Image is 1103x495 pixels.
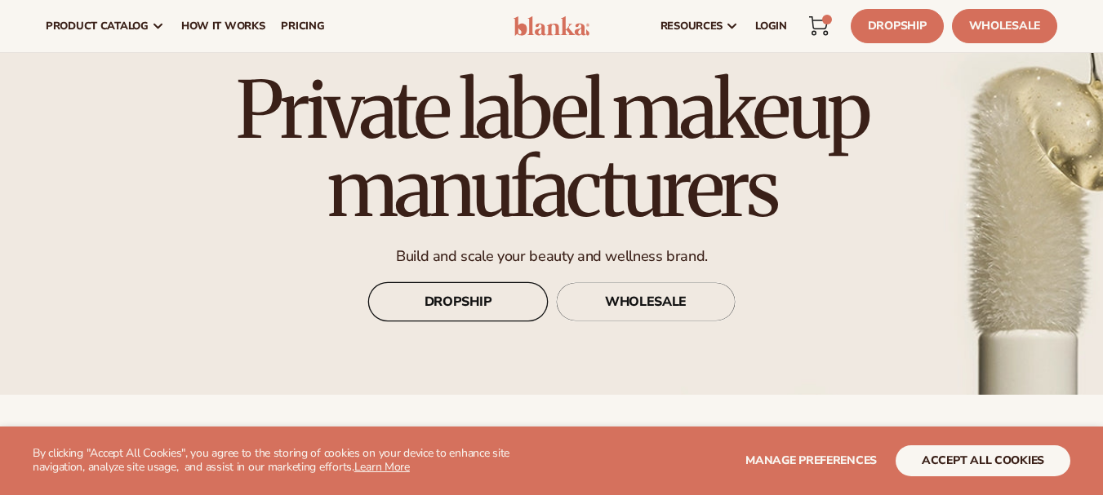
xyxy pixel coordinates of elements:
h1: Private label makeup manufacturers [189,71,915,228]
a: DROPSHIP [368,282,548,321]
span: Manage preferences [745,453,877,468]
a: Dropship [851,9,944,43]
span: LOGIN [755,20,787,33]
span: resources [660,20,723,33]
p: By clicking "Accept All Cookies", you agree to the storing of cookies on your device to enhance s... [33,447,545,475]
p: Build and scale your beauty and wellness brand. [189,247,915,266]
span: How It Works [181,20,265,33]
span: pricing [281,20,324,33]
a: Wholesale [952,9,1057,43]
span: product catalog [46,20,149,33]
button: accept all cookies [896,445,1070,476]
a: Learn More [354,459,410,475]
button: Manage preferences [745,445,877,476]
img: logo [514,16,590,36]
a: WHOLESALE [556,282,736,321]
span: 1 [826,15,827,24]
